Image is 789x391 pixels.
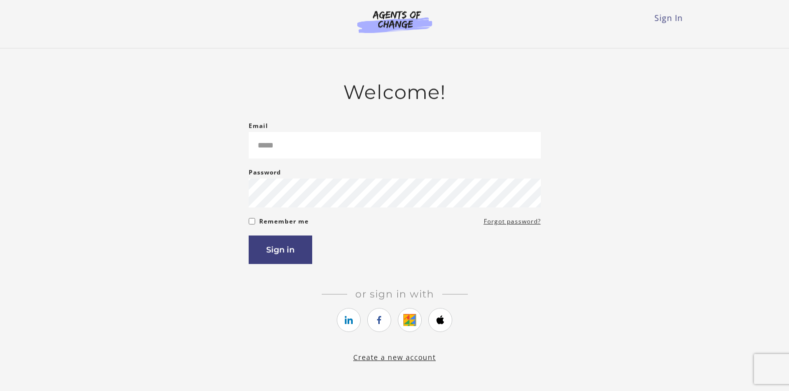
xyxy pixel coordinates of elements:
[428,308,452,332] a: https://courses.thinkific.com/users/auth/apple?ss%5Breferral%5D=&ss%5Buser_return_to%5D=&ss%5Bvis...
[347,288,442,300] span: Or sign in with
[249,235,312,264] button: Sign in
[398,308,422,332] a: https://courses.thinkific.com/users/auth/google?ss%5Breferral%5D=&ss%5Buser_return_to%5D=&ss%5Bvi...
[337,308,361,332] a: https://courses.thinkific.com/users/auth/linkedin?ss%5Breferral%5D=&ss%5Buser_return_to%5D=&ss%5B...
[249,80,541,104] h2: Welcome!
[484,215,541,227] a: Forgot password?
[259,215,309,227] label: Remember me
[249,166,281,178] label: Password
[654,12,683,23] a: Sign In
[353,352,436,362] a: Create a new account
[249,120,268,132] label: Email
[347,10,443,33] img: Agents of Change Logo
[367,308,391,332] a: https://courses.thinkific.com/users/auth/facebook?ss%5Breferral%5D=&ss%5Buser_return_to%5D=&ss%5B...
